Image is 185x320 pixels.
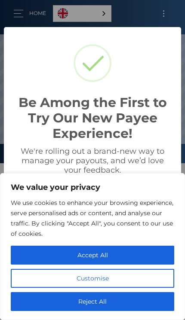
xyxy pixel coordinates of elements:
[11,198,174,239] p: We use cookies to enhance your browsing experience, serve personalised ads or content, and analys...
[12,95,173,141] h2: Be Among the First to Try Our New Payee Experience!
[12,146,173,222] div: We're rolling out a brand-new way to manage your payouts, and we’d love your feedback. Want early...
[11,269,174,288] button: Customise
[11,292,174,311] button: Reject All
[11,246,174,265] button: Accept All
[0,182,185,192] p: We value your privacy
